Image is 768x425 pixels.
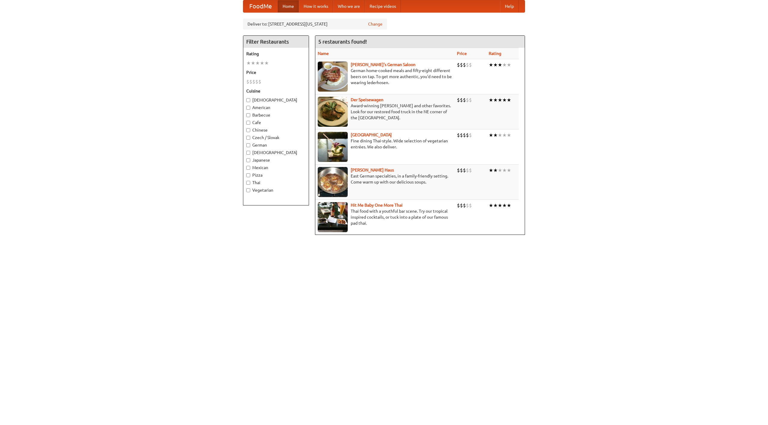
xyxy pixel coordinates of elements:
label: Japanese [246,157,306,163]
a: Name [318,51,329,56]
li: $ [460,202,463,209]
li: $ [463,202,466,209]
a: Help [500,0,519,12]
input: [DEMOGRAPHIC_DATA] [246,98,250,102]
li: ★ [493,62,498,68]
li: $ [457,62,460,68]
img: babythai.jpg [318,202,348,232]
li: ★ [264,60,269,66]
li: $ [460,132,463,138]
li: ★ [502,97,507,103]
li: $ [469,167,472,174]
li: $ [469,132,472,138]
label: Cafe [246,120,306,126]
div: Deliver to: [STREET_ADDRESS][US_STATE] [243,19,387,29]
input: American [246,106,250,110]
label: Thai [246,180,306,186]
li: ★ [498,202,502,209]
li: ★ [493,167,498,174]
input: Cafe [246,121,250,125]
p: Fine dining Thai-style. Wide selection of vegetarian entrées. We also deliver. [318,138,452,150]
li: $ [460,167,463,174]
input: Mexican [246,166,250,170]
li: ★ [493,132,498,138]
li: ★ [260,60,264,66]
label: [DEMOGRAPHIC_DATA] [246,97,306,103]
li: $ [457,202,460,209]
img: kohlhaus.jpg [318,167,348,197]
li: ★ [489,202,493,209]
h5: Cuisine [246,88,306,94]
input: German [246,143,250,147]
li: $ [463,62,466,68]
p: Thai food with a youthful bar scene. Try our tropical inspired cocktails, or tuck into a plate of... [318,208,452,226]
li: $ [255,78,258,85]
li: ★ [498,97,502,103]
li: $ [463,132,466,138]
li: $ [469,97,472,103]
a: [PERSON_NAME]'s German Saloon [351,62,415,67]
li: $ [460,62,463,68]
li: ★ [507,167,511,174]
a: Price [457,51,467,56]
li: ★ [493,97,498,103]
label: Mexican [246,165,306,171]
label: Vegetarian [246,187,306,193]
li: ★ [489,132,493,138]
li: ★ [507,97,511,103]
h4: Filter Restaurants [243,36,309,48]
li: ★ [493,202,498,209]
a: Home [278,0,299,12]
a: Der Speisewagen [351,97,383,102]
a: Change [368,21,382,27]
a: Hit Me Baby One More Thai [351,203,403,208]
li: $ [457,132,460,138]
a: FoodMe [243,0,278,12]
input: Pizza [246,173,250,177]
a: [GEOGRAPHIC_DATA] [351,132,392,137]
li: ★ [489,97,493,103]
ng-pluralize: 5 restaurants found! [318,39,367,44]
li: ★ [489,62,493,68]
li: $ [469,202,472,209]
input: Thai [246,181,250,185]
li: $ [457,167,460,174]
li: $ [246,78,249,85]
input: Barbecue [246,113,250,117]
li: $ [258,78,261,85]
li: ★ [255,60,260,66]
p: German home-cooked meals and fifty-eight different beers on tap. To get more authentic, you'd nee... [318,68,452,86]
li: $ [466,202,469,209]
a: [PERSON_NAME] Haus [351,168,394,172]
label: [DEMOGRAPHIC_DATA] [246,150,306,156]
input: [DEMOGRAPHIC_DATA] [246,151,250,155]
input: Chinese [246,128,250,132]
h5: Price [246,69,306,75]
p: Award-winning [PERSON_NAME] and other favorites. Look for our restored food truck in the NE corne... [318,103,452,121]
a: Who we are [333,0,365,12]
li: ★ [246,60,251,66]
label: American [246,105,306,111]
label: Pizza [246,172,306,178]
li: $ [463,97,466,103]
li: ★ [489,167,493,174]
label: Chinese [246,127,306,133]
li: ★ [498,167,502,174]
label: German [246,142,306,148]
li: ★ [502,167,507,174]
input: Czech / Slovak [246,136,250,140]
img: speisewagen.jpg [318,97,348,127]
li: $ [466,62,469,68]
li: ★ [502,132,507,138]
li: $ [463,167,466,174]
li: $ [252,78,255,85]
li: ★ [502,62,507,68]
li: ★ [507,62,511,68]
li: $ [460,97,463,103]
li: $ [466,132,469,138]
img: esthers.jpg [318,62,348,92]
